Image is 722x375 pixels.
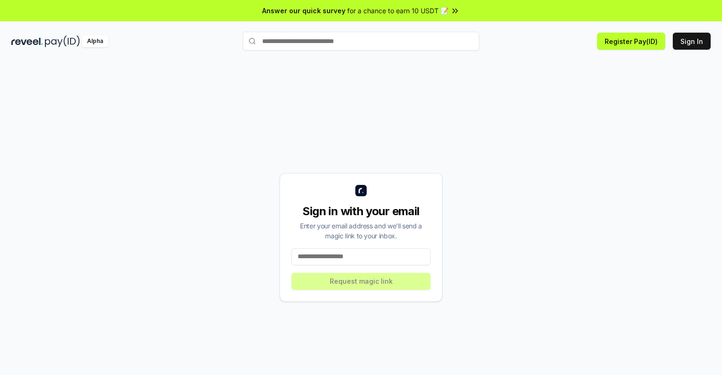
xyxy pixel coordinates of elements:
span: for a chance to earn 10 USDT 📝 [347,6,449,16]
button: Sign In [673,33,711,50]
span: Answer our quick survey [262,6,345,16]
img: logo_small [355,185,367,196]
img: reveel_dark [11,35,43,47]
button: Register Pay(ID) [597,33,665,50]
div: Sign in with your email [291,204,431,219]
div: Enter your email address and we’ll send a magic link to your inbox. [291,221,431,241]
img: pay_id [45,35,80,47]
div: Alpha [82,35,108,47]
